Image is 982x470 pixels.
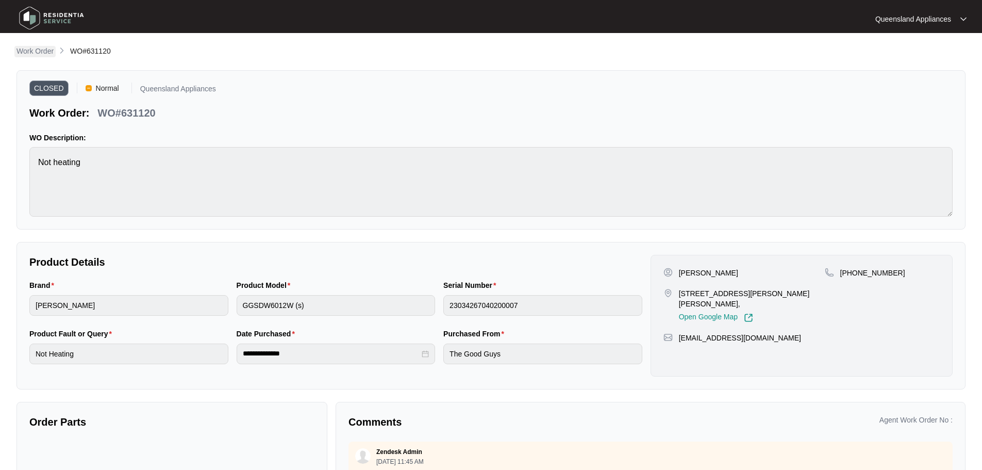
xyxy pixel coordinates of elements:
[663,268,673,277] img: user-pin
[376,459,424,465] p: [DATE] 11:45 AM
[29,329,116,339] label: Product Fault or Query
[679,333,801,343] p: [EMAIL_ADDRESS][DOMAIN_NAME]
[86,85,92,91] img: Vercel Logo
[443,329,508,339] label: Purchased From
[29,133,953,143] p: WO Description:
[237,295,436,316] input: Product Model
[376,448,422,456] p: Zendesk Admin
[663,333,673,342] img: map-pin
[29,255,642,269] p: Product Details
[29,106,89,120] p: Work Order:
[355,448,371,464] img: user.svg
[679,288,825,309] p: [STREET_ADDRESS][PERSON_NAME][PERSON_NAME],
[443,295,642,316] input: Serial Number
[840,268,905,278] p: [PHONE_NUMBER]
[879,415,953,425] p: Agent Work Order No :
[443,280,500,290] label: Serial Number
[92,80,123,96] span: Normal
[663,288,673,298] img: map-pin
[679,268,738,278] p: [PERSON_NAME]
[237,280,295,290] label: Product Model
[15,3,88,34] img: residentia service logo
[29,80,69,96] span: CLOSED
[29,280,58,290] label: Brand
[29,344,228,364] input: Product Fault or Query
[679,313,753,322] a: Open Google Map
[29,415,314,429] p: Order Parts
[243,348,420,359] input: Date Purchased
[348,415,643,429] p: Comments
[744,313,753,322] img: Link-External
[58,46,66,55] img: chevron-right
[960,17,967,22] img: dropdown arrow
[70,47,111,55] span: WO#631120
[29,295,228,316] input: Brand
[875,14,951,24] p: Queensland Appliances
[29,147,953,217] textarea: Not heating
[237,329,299,339] label: Date Purchased
[16,46,54,56] p: Work Order
[443,344,642,364] input: Purchased From
[140,85,216,96] p: Queensland Appliances
[97,106,155,120] p: WO#631120
[825,268,834,277] img: map-pin
[14,46,56,57] a: Work Order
